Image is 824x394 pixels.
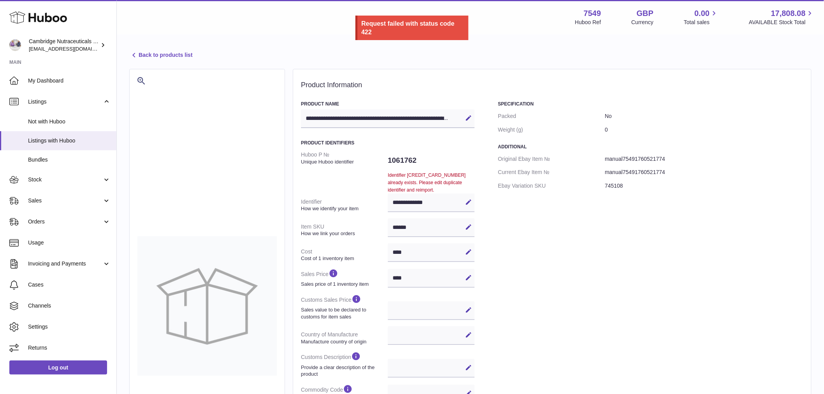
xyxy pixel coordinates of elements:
dd: 0 [605,123,803,137]
span: Cases [28,281,111,288]
div: Cambridge Nutraceuticals Ltd [29,38,99,53]
strong: Sales price of 1 inventory item [301,281,386,288]
h3: Specification [498,101,803,107]
span: 17,808.08 [771,8,806,19]
span: 0.00 [695,8,710,19]
dt: Huboo P № [301,148,388,168]
span: AVAILABLE Stock Total [749,19,815,26]
span: My Dashboard [28,77,111,84]
dt: Sales Price [301,265,388,291]
div: Huboo Ref [575,19,601,26]
span: Not with Huboo [28,118,111,125]
dd: manual75491760521774 [605,152,803,166]
strong: Cost of 1 inventory item [301,255,386,262]
strong: Unique Huboo identifier [301,158,386,165]
strong: Provide a clear description of the product [301,364,386,378]
span: Invoicing and Payments [28,260,102,267]
span: Bundles [28,156,111,164]
span: Orders [28,218,102,225]
dt: Weight (g) [498,123,605,137]
dt: Customs Sales Price [301,291,388,323]
a: Back to products list [129,51,192,60]
img: no-photo-large.jpg [137,236,277,376]
dd: manual75491760521774 [605,165,803,179]
span: Returns [28,344,111,352]
span: Listings with Huboo [28,137,111,144]
strong: 7549 [584,8,601,19]
span: Usage [28,239,111,246]
span: [EMAIL_ADDRESS][DOMAIN_NAME] [29,46,114,52]
dt: Current Ebay Item № [498,165,605,179]
dd: 1061762 [388,152,475,169]
h3: Product Identifiers [301,140,475,146]
img: qvc@camnutra.com [9,39,21,51]
strong: Sales value to be declared to customs for item sales [301,306,386,320]
div: Request failed with status code 422 [361,19,465,36]
dt: Country of Manufacture [301,328,388,348]
span: Channels [28,302,111,310]
span: Listings [28,98,102,106]
span: Total sales [684,19,718,26]
h3: Additional [498,144,803,150]
dt: Original Ebay Item № [498,152,605,166]
strong: How we identify your item [301,205,386,212]
dt: Item SKU [301,220,388,240]
h2: Product Information [301,81,803,90]
span: Stock [28,176,102,183]
dt: Identifier [301,195,388,215]
strong: How we link your orders [301,230,386,237]
strong: Manufacture country of origin [301,338,386,345]
span: Sales [28,197,102,204]
a: 0.00 Total sales [684,8,718,26]
span: Settings [28,323,111,331]
dt: Ebay Variation SKU [498,179,605,193]
div: Currency [632,19,654,26]
dd: 745108 [605,179,803,193]
a: 17,808.08 AVAILABLE Stock Total [749,8,815,26]
strong: GBP [637,8,653,19]
dt: Packed [498,109,605,123]
a: Log out [9,361,107,375]
h3: Product Name [301,101,475,107]
dd: No [605,109,803,123]
span: Identifier [CREDIT_CARD_NUMBER] already exists. Please edit duplicate identifier and reimport. [388,172,466,193]
dt: Cost [301,245,388,265]
dt: Customs Description [301,348,388,380]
